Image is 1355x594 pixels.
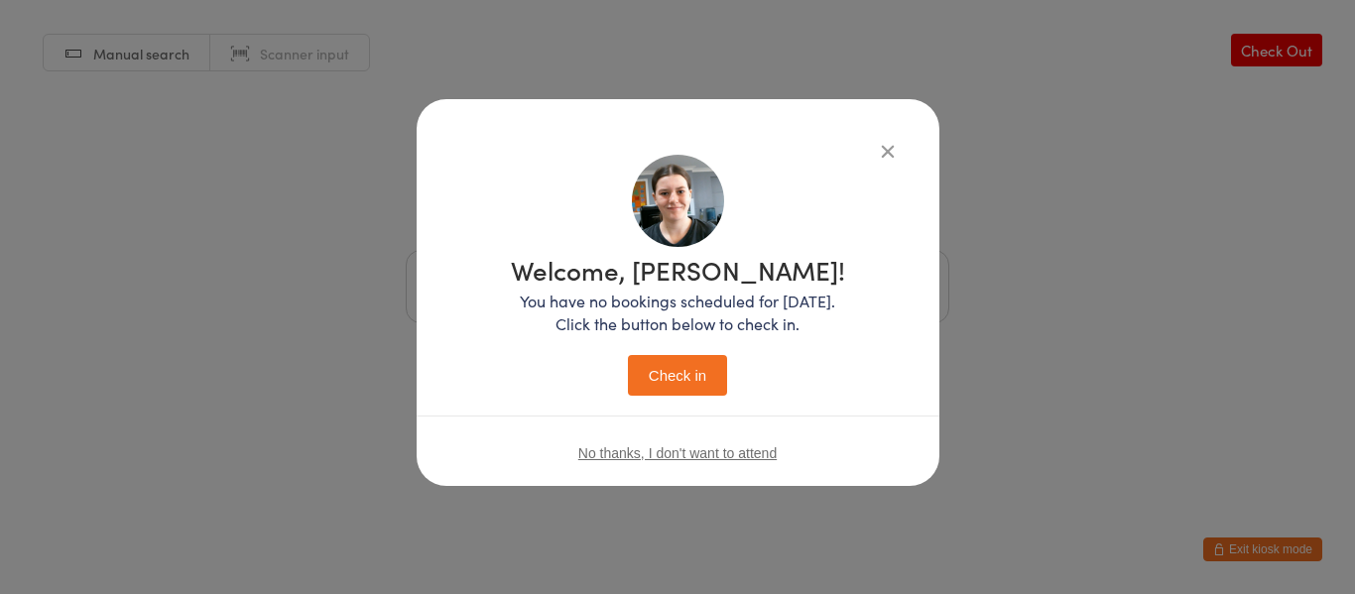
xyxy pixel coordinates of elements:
img: image1741991381.png [632,155,724,247]
p: You have no bookings scheduled for [DATE]. Click the button below to check in. [511,290,845,335]
h1: Welcome, [PERSON_NAME]! [511,257,845,283]
button: No thanks, I don't want to attend [578,445,777,461]
button: Check in [628,355,727,396]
